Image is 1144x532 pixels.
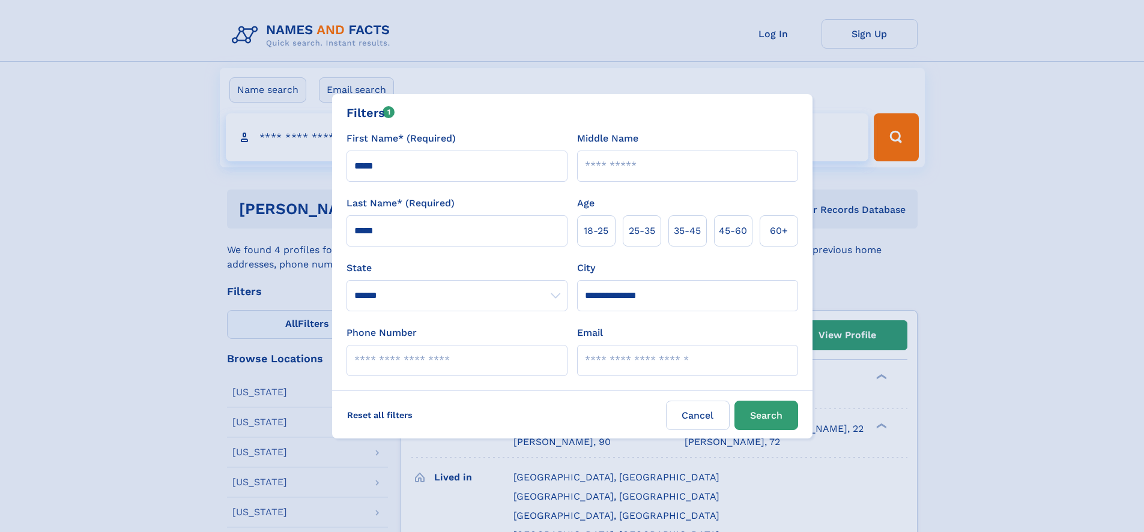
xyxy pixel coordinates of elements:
label: Reset all filters [339,401,420,429]
label: Phone Number [347,326,417,340]
button: Search [734,401,798,430]
label: Middle Name [577,131,638,146]
span: 45‑60 [719,224,747,238]
span: 60+ [770,224,788,238]
span: 35‑45 [674,224,701,238]
label: Last Name* (Required) [347,196,455,211]
div: Filters [347,104,395,122]
label: Email [577,326,603,340]
span: 18‑25 [584,224,608,238]
label: City [577,261,595,275]
label: State [347,261,567,275]
label: Age [577,196,595,211]
label: First Name* (Required) [347,131,456,146]
span: 25‑35 [629,224,655,238]
label: Cancel [666,401,730,430]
